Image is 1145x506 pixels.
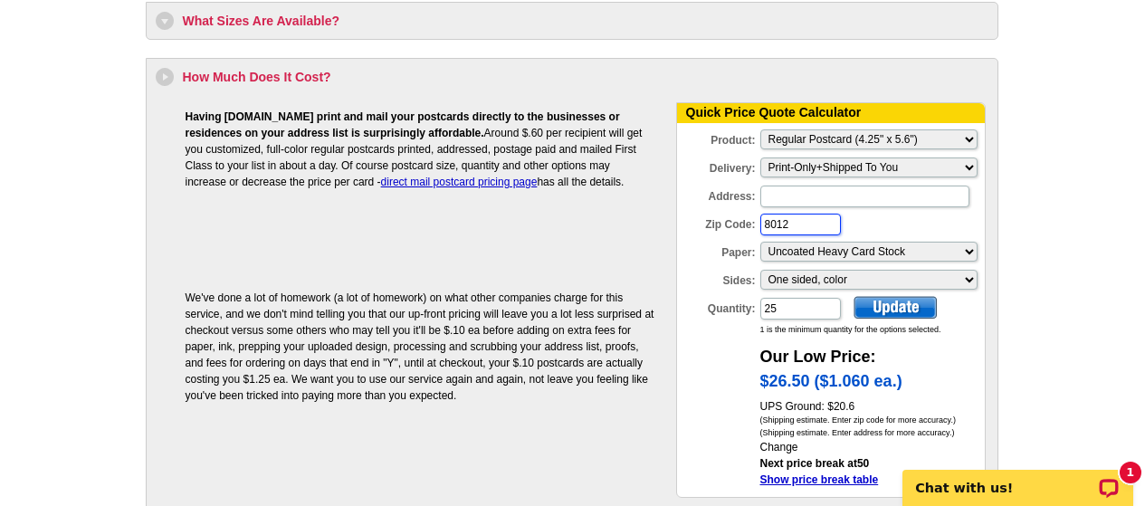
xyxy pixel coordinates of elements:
label: Sides: [677,268,759,289]
label: Quantity: [677,296,759,317]
label: Zip Code: [677,212,759,233]
div: Our Low Price: [760,336,985,369]
h3: What Sizes Are Available? [156,12,988,30]
label: Address: [677,184,759,205]
a: direct mail postcard pricing page [381,176,538,188]
div: (Shipping estimate. Enter address for more accuracy.) [760,427,985,440]
label: Delivery: [677,156,759,177]
div: Next price break at [760,455,985,488]
div: 1 is the minimum quantity for the options selected. [760,324,985,337]
label: Product: [677,128,759,148]
a: Show price break table [760,473,879,486]
p: Around $.60 per recipient will get you customized, full-color regular postcards printed, addresse... [186,109,654,190]
b: Having [DOMAIN_NAME] print and mail your postcards directly to the businesses or residences on yo... [186,110,620,139]
div: $26.50 ($1.060 ea.) [760,369,985,398]
label: Paper: [677,240,759,261]
div: (Shipping estimate. Enter zip code for more accuracy.) [760,415,985,427]
a: 50 [857,457,869,470]
div: UPS Ground: $20.6 [760,398,985,455]
iframe: LiveChat chat widget [891,449,1145,506]
div: Quick Price Quote Calculator [677,103,985,123]
h3: How Much Does It Cost? [156,68,988,86]
p: We've done a lot of homework (a lot of homework) on what other companies charge for this service,... [186,290,654,404]
a: Change [760,441,798,453]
